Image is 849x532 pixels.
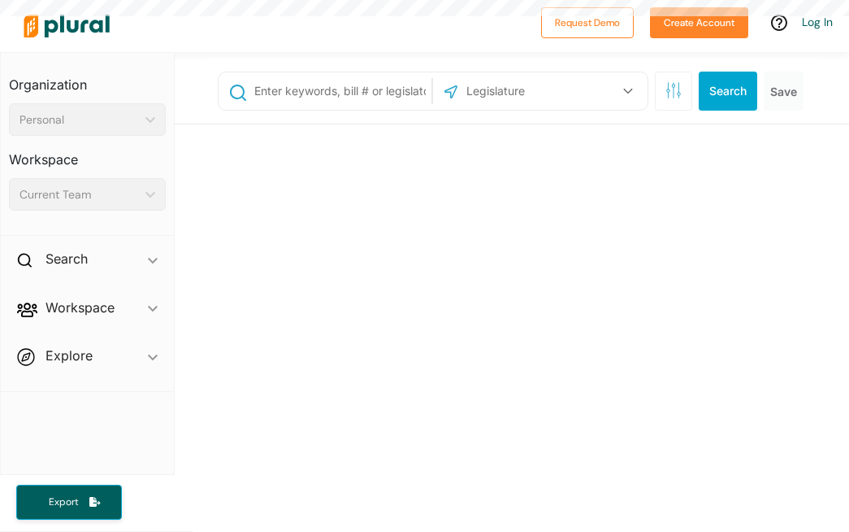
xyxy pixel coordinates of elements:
[19,111,139,129] div: Personal
[541,7,634,38] button: Request Demo
[16,485,122,520] button: Export
[253,76,427,107] input: Enter keywords, bill # or legislator name
[9,61,166,97] h3: Organization
[19,186,139,203] div: Current Team
[37,495,89,509] span: Export
[764,72,804,111] button: Save
[9,136,166,172] h3: Workspace
[650,7,748,38] button: Create Account
[650,13,748,30] a: Create Account
[802,15,833,29] a: Log In
[665,82,682,96] span: Search Filters
[541,13,634,30] a: Request Demo
[45,250,88,268] h2: Search
[699,72,757,111] button: Search
[465,76,613,107] input: Legislature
